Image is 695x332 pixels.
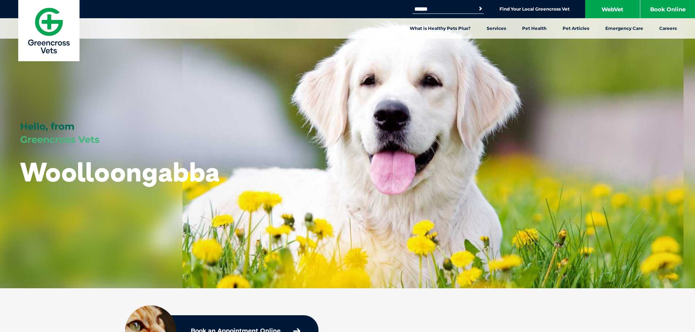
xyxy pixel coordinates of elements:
a: Careers [651,18,685,39]
h1: Woolloongabba [20,157,220,186]
a: Emergency Care [597,18,651,39]
span: Hello, from [20,121,74,132]
a: Pet Articles [555,18,597,39]
a: Services [479,18,514,39]
button: Search [477,5,484,12]
a: Find Your Local Greencross Vet [499,6,569,12]
span: Greencross Vets [20,134,100,145]
a: Pet Health [514,18,555,39]
a: What is Healthy Pets Plus? [402,18,479,39]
